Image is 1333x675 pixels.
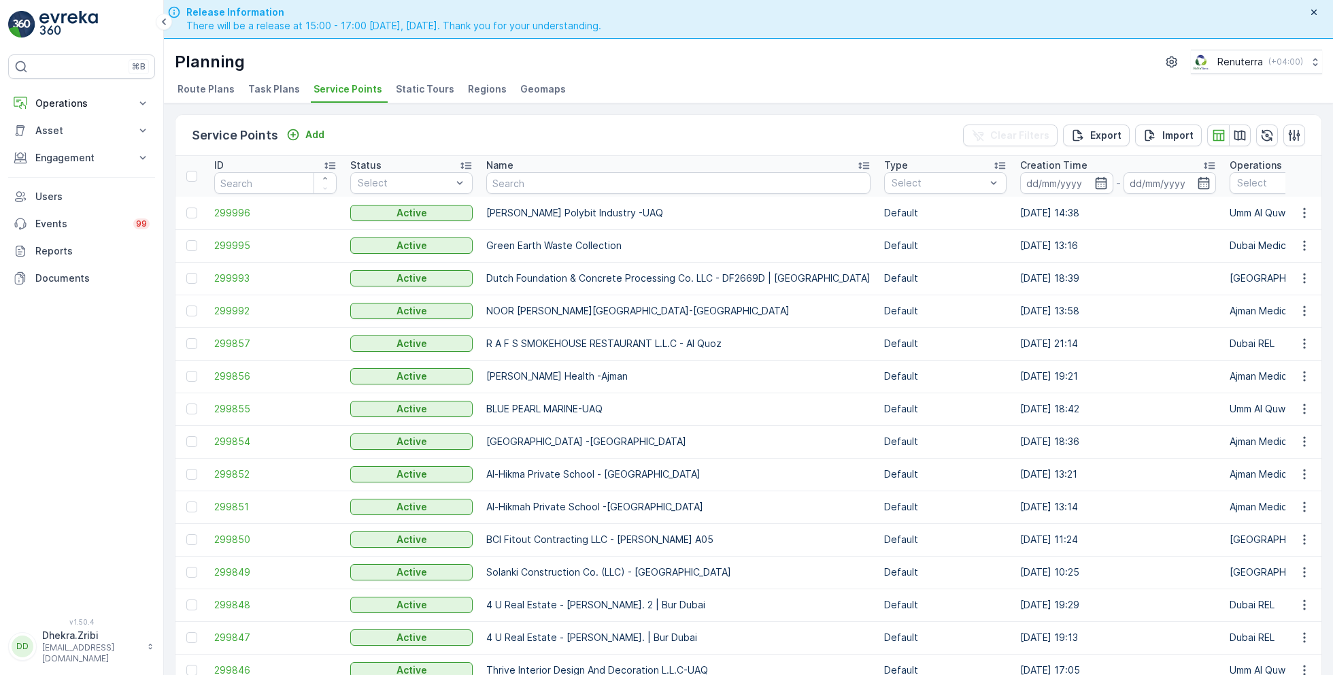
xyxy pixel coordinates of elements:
p: Dhekra.Zribi [42,629,140,642]
p: Default [884,435,1007,448]
input: dd/mm/yyyy [1124,172,1217,194]
p: Default [884,565,1007,579]
p: Active [396,631,427,644]
p: Active [396,598,427,612]
p: Default [884,369,1007,383]
div: Toggle Row Selected [186,371,197,382]
button: Export [1063,125,1130,146]
p: Active [396,500,427,514]
input: Search [214,172,337,194]
p: Add [305,128,324,142]
button: Asset [8,117,155,144]
a: 299852 [214,467,337,481]
button: Active [350,597,473,613]
span: Static Tours [396,82,454,96]
button: Engagement [8,144,155,171]
button: Active [350,531,473,548]
p: Active [396,271,427,285]
div: DD [12,636,33,657]
p: Name [486,159,513,172]
p: [PERSON_NAME] Polybit Industry -UAQ [486,206,871,220]
div: Toggle Row Selected [186,534,197,545]
p: Operations [35,97,128,110]
p: Default [884,271,1007,285]
span: Task Plans [248,82,300,96]
p: Active [396,435,427,448]
p: Default [884,239,1007,252]
button: Active [350,368,473,384]
td: [DATE] 13:14 [1013,491,1223,523]
a: 299849 [214,565,337,579]
span: 299851 [214,500,337,514]
a: 299850 [214,533,337,546]
p: Active [396,402,427,416]
div: Toggle Row Selected [186,599,197,610]
p: R A F S SMOKEHOUSE RESTAURANT L.L.C - Al Quoz [486,337,871,350]
td: [DATE] 19:21 [1013,360,1223,393]
a: Events99 [8,210,155,237]
div: Toggle Row Selected [186,469,197,480]
input: dd/mm/yyyy [1020,172,1113,194]
p: Events [35,217,125,231]
button: DDDhekra.Zribi[EMAIL_ADDRESS][DOMAIN_NAME] [8,629,155,664]
button: Active [350,564,473,580]
button: Active [350,466,473,482]
div: Toggle Row Selected [186,632,197,643]
p: Documents [35,271,150,285]
div: Toggle Row Selected [186,338,197,349]
img: logo [8,11,35,38]
span: Route Plans [178,82,235,96]
p: Default [884,533,1007,546]
p: Select [892,176,985,190]
p: [PERSON_NAME] Health -Ajman [486,369,871,383]
p: Default [884,206,1007,220]
a: 299848 [214,598,337,612]
p: ID [214,159,224,172]
div: Toggle Row Selected [186,306,197,316]
td: [DATE] 18:36 [1013,425,1223,458]
p: Renuterra [1217,55,1263,69]
td: [DATE] 21:14 [1013,327,1223,360]
td: [DATE] 19:13 [1013,621,1223,654]
span: v 1.50.4 [8,618,155,626]
p: Active [396,565,427,579]
button: Add [281,127,330,143]
button: Renuterra(+04:00) [1191,50,1322,74]
a: 299855 [214,402,337,416]
p: Active [396,304,427,318]
p: Active [396,337,427,350]
button: Active [350,499,473,515]
button: Operations [8,90,155,117]
td: [DATE] 14:38 [1013,197,1223,229]
p: Default [884,631,1007,644]
td: [DATE] 13:58 [1013,295,1223,327]
p: Default [884,467,1007,481]
p: Default [884,402,1007,416]
a: 299992 [214,304,337,318]
a: Reports [8,237,155,265]
p: Select [358,176,452,190]
p: Default [884,304,1007,318]
p: Users [35,190,150,203]
span: 299996 [214,206,337,220]
p: 99 [136,218,147,229]
button: Active [350,629,473,646]
td: [DATE] 18:42 [1013,393,1223,425]
p: Al-Hikma Private School - [GEOGRAPHIC_DATA] [486,467,871,481]
a: 299993 [214,271,337,285]
p: Active [396,467,427,481]
p: Asset [35,124,128,137]
p: Active [396,369,427,383]
div: Toggle Row Selected [186,208,197,218]
span: Service Points [314,82,382,96]
a: Users [8,183,155,210]
button: Active [350,205,473,221]
a: 299857 [214,337,337,350]
p: - [1116,175,1121,191]
td: [DATE] 19:29 [1013,589,1223,621]
p: Operations [1230,159,1282,172]
p: Type [884,159,908,172]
